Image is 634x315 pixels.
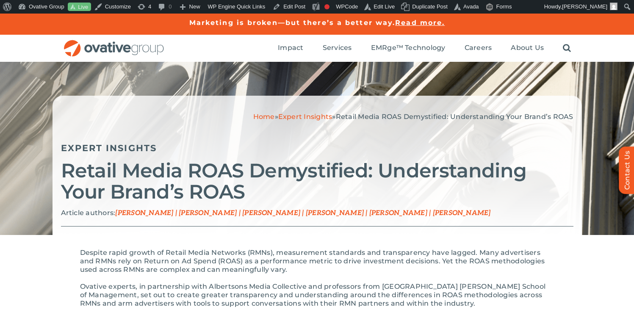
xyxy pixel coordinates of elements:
p: Article authors: [61,209,573,218]
span: Impact [278,44,303,52]
a: Services [323,44,352,53]
a: Home [253,113,275,121]
nav: Menu [278,35,571,62]
span: Retail Media ROAS Demystified: Understanding Your Brand’s ROAS [336,113,573,121]
a: Search [563,44,571,53]
span: » » [253,113,573,121]
div: Focus keyphrase not set [324,4,329,9]
p: Ovative experts, in partnership with Albertsons Media Collective and professors from [GEOGRAPHIC_... [80,282,554,308]
span: [PERSON_NAME] | [PERSON_NAME] | [PERSON_NAME] | [PERSON_NAME] | [PERSON_NAME] | [PERSON_NAME] [115,209,490,217]
a: Careers [465,44,492,53]
a: Live [68,3,91,11]
p: Despite rapid growth of Retail Media Networks (RMNs), measurement standards and transparency have... [80,249,554,274]
span: Services [323,44,352,52]
a: About Us [511,44,544,53]
span: Careers [465,44,492,52]
span: [PERSON_NAME] [562,3,607,10]
h2: Retail Media ROAS Demystified: Understanding Your Brand’s ROAS [61,160,573,202]
a: Expert Insights [61,143,157,153]
span: EMRge™ Technology [371,44,446,52]
a: Expert Insights [278,113,332,121]
a: EMRge™ Technology [371,44,446,53]
a: Marketing is broken—but there’s a better way. [189,19,396,27]
a: Impact [278,44,303,53]
a: OG_Full_horizontal_RGB [63,39,165,47]
a: Read more. [395,19,445,27]
span: About Us [511,44,544,52]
